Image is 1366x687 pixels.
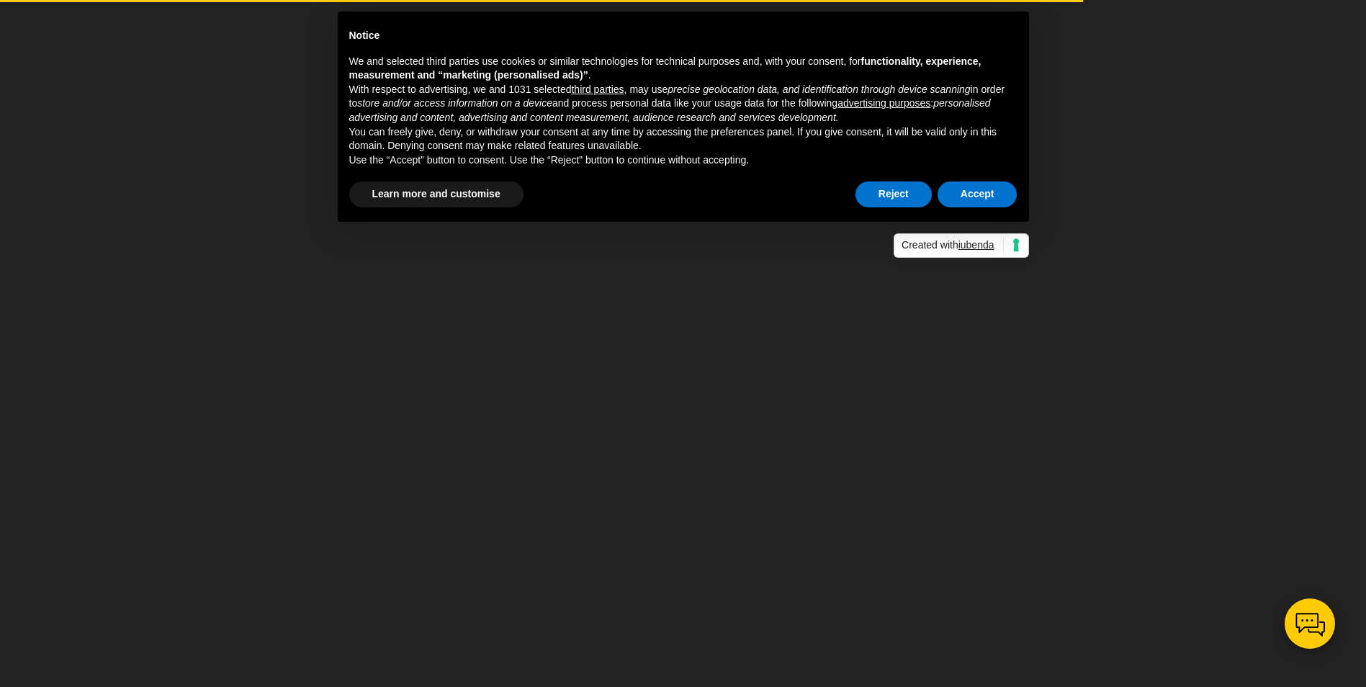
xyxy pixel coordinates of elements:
button: Learn more and customise [349,181,524,207]
button: Reject [855,181,932,207]
button: third parties [571,83,624,97]
em: personalised advertising and content, advertising and content measurement, audience research and ... [349,97,991,123]
p: We and selected third parties use cookies or similar technologies for technical purposes and, wit... [349,55,1017,83]
a: Created withiubenda [894,233,1028,258]
p: You can freely give, deny, or withdraw your consent at any time by accessing the preferences pane... [349,125,1017,153]
span: iubenda [958,239,994,251]
em: precise geolocation data, and identification through device scanning [668,84,970,95]
button: advertising purposes [837,96,930,111]
h2: Notice [349,29,1017,43]
button: Accept [938,181,1017,207]
em: store and/or access information on a device [357,97,552,109]
p: With respect to advertising, we and 1031 selected , may use in order to and process personal data... [349,83,1017,125]
span: Created with [902,238,1003,253]
p: Use the “Accept” button to consent. Use the “Reject” button to continue without accepting. [349,153,1017,168]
